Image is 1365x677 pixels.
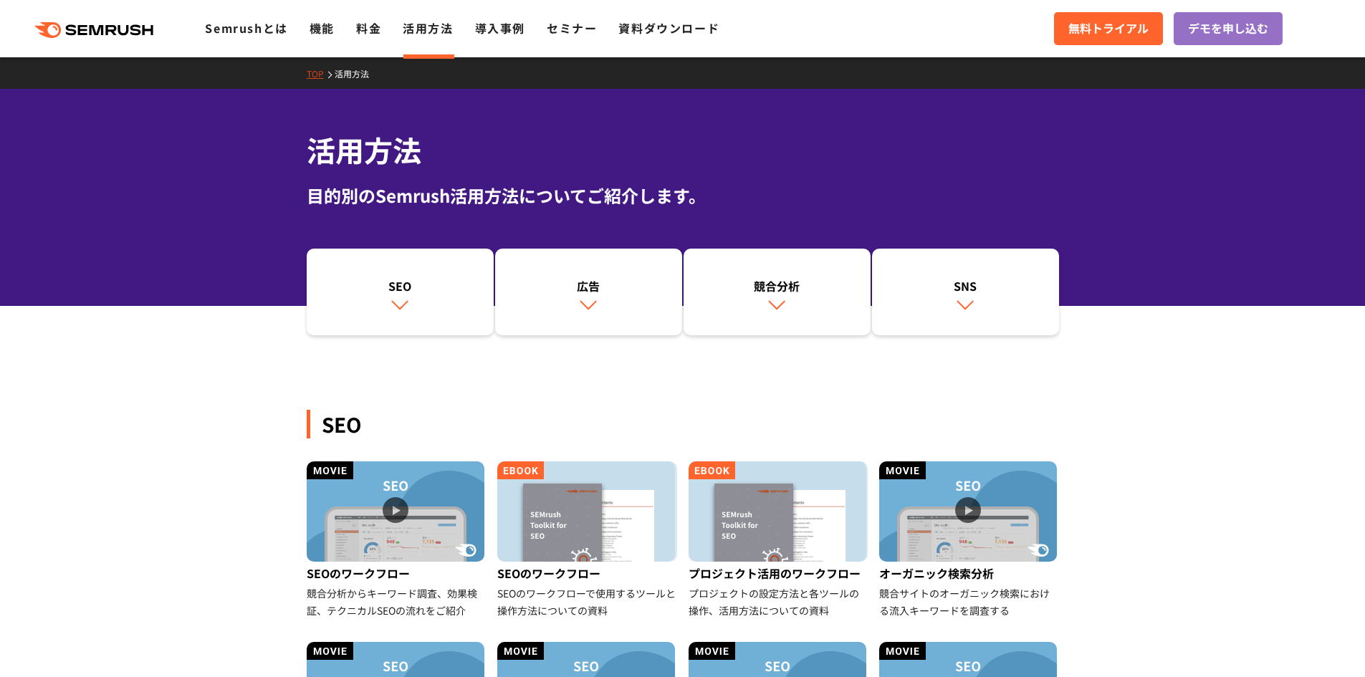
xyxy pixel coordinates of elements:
[497,461,677,619] a: SEOのワークフロー SEOのワークフローで使用するツールと操作方法についての資料
[502,277,675,294] div: 広告
[307,562,487,585] div: SEOのワークフロー
[1188,19,1268,38] span: デモを申し込む
[314,277,487,294] div: SEO
[307,67,335,80] a: TOP
[618,19,719,37] a: 資料ダウンロード
[356,19,381,37] a: 料金
[403,19,453,37] a: 活用方法
[475,19,525,37] a: 導入事例
[691,277,863,294] div: 競合分析
[684,249,871,336] a: 競合分析
[689,585,868,619] div: プロジェクトの設定方法と各ツールの操作、活用方法についての資料
[872,249,1059,336] a: SNS
[307,461,487,619] a: SEOのワークフロー 競合分析からキーワード調査、効果検証、テクニカルSEOの流れをご紹介
[1068,19,1149,38] span: 無料トライアル
[1054,12,1163,45] a: 無料トライアル
[307,410,1059,438] div: SEO
[879,277,1052,294] div: SNS
[497,585,677,619] div: SEOのワークフローで使用するツールと操作方法についての資料
[879,562,1059,585] div: オーガニック検索分析
[547,19,597,37] a: セミナー
[497,562,677,585] div: SEOのワークフロー
[307,129,1059,171] h1: 活用方法
[1174,12,1283,45] a: デモを申し込む
[495,249,682,336] a: 広告
[335,67,380,80] a: 活用方法
[307,585,487,619] div: 競合分析からキーワード調査、効果検証、テクニカルSEOの流れをご紹介
[307,183,1059,208] div: 目的別のSemrush活用方法についてご紹介します。
[689,562,868,585] div: プロジェクト活用のワークフロー
[879,461,1059,619] a: オーガニック検索分析 競合サイトのオーガニック検索における流入キーワードを調査する
[307,249,494,336] a: SEO
[879,585,1059,619] div: 競合サイトのオーガニック検索における流入キーワードを調査する
[310,19,335,37] a: 機能
[205,19,287,37] a: Semrushとは
[689,461,868,619] a: プロジェクト活用のワークフロー プロジェクトの設定方法と各ツールの操作、活用方法についての資料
